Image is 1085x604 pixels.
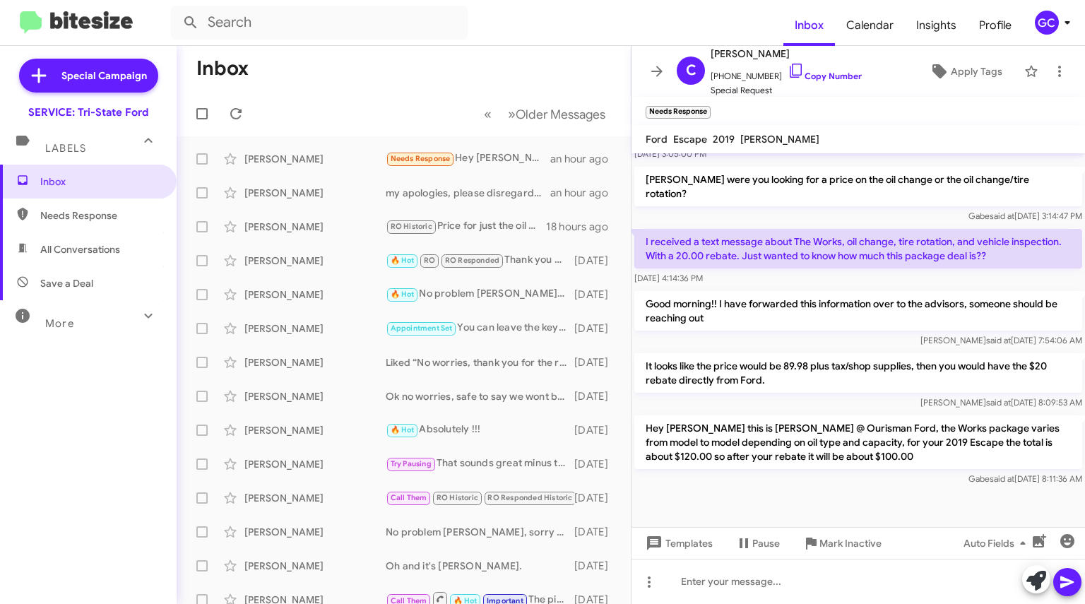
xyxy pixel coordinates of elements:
[634,415,1082,469] p: Hey [PERSON_NAME] this is [PERSON_NAME] @ Ourisman Ford, the Works package varies from model to m...
[724,531,791,556] button: Pause
[905,5,968,46] a: Insights
[386,286,574,302] div: No problem [PERSON_NAME], just let us know if we can ever help. Thank you
[952,531,1043,556] button: Auto Fields
[386,389,574,403] div: Ok no worries, safe to say we wont be seeing you for service needs. If you are ever in the area a...
[437,493,478,502] span: RO Historic
[920,397,1082,408] span: [PERSON_NAME] [DATE] 8:09:53 AM
[574,288,619,302] div: [DATE]
[386,186,550,200] div: my apologies, please disregard the system generated text
[244,355,386,369] div: [PERSON_NAME]
[244,491,386,505] div: [PERSON_NAME]
[487,493,572,502] span: RO Responded Historic
[386,422,574,438] div: Absolutely !!!
[574,254,619,268] div: [DATE]
[634,148,706,159] span: [DATE] 3:05:00 PM
[951,59,1002,84] span: Apply Tags
[634,229,1082,268] p: I received a text message about The Works, oil change, tire rotation, and vehicle inspection. Wit...
[646,133,668,146] span: Ford
[546,220,619,234] div: 18 hours ago
[646,106,711,119] small: Needs Response
[244,152,386,166] div: [PERSON_NAME]
[244,186,386,200] div: [PERSON_NAME]
[574,321,619,336] div: [DATE]
[574,525,619,539] div: [DATE]
[686,59,696,82] span: C
[516,107,605,122] span: Older Messages
[1023,11,1069,35] button: GC
[913,59,1017,84] button: Apply Tags
[986,335,1011,345] span: said at
[40,276,93,290] span: Save a Deal
[819,531,882,556] span: Mark Inactive
[391,154,451,163] span: Needs Response
[386,355,574,369] div: Liked “No worries, thank you for the reply and update! If you are ever in the area and need assis...
[386,252,574,268] div: Thank you Mrs. [PERSON_NAME], just let us know if we can ever help. Have a great day!
[1035,11,1059,35] div: GC
[40,208,160,223] span: Needs Response
[28,105,148,119] div: SERVICE: Tri-State Ford
[244,423,386,437] div: [PERSON_NAME]
[475,100,500,129] button: Previous
[19,59,158,93] a: Special Campaign
[244,288,386,302] div: [PERSON_NAME]
[968,5,1023,46] a: Profile
[45,142,86,155] span: Labels
[244,254,386,268] div: [PERSON_NAME]
[968,473,1082,484] span: Gabe [DATE] 8:11:36 AM
[244,457,386,471] div: [PERSON_NAME]
[40,242,120,256] span: All Conversations
[391,256,415,265] span: 🔥 Hot
[244,389,386,403] div: [PERSON_NAME]
[386,218,546,235] div: Price for just the oil and filter would be about $150.00, the oil change labor is $35.00, parts t...
[391,425,415,434] span: 🔥 Hot
[968,211,1082,221] span: Gabe [DATE] 3:14:47 PM
[574,457,619,471] div: [DATE]
[711,45,862,62] span: [PERSON_NAME]
[634,291,1082,331] p: Good morning!! I have forwarded this information over to the advisors, someone should be reaching...
[445,256,499,265] span: RO Responded
[752,531,780,556] span: Pause
[986,397,1011,408] span: said at
[574,559,619,573] div: [DATE]
[673,133,707,146] span: Escape
[574,355,619,369] div: [DATE]
[711,83,862,97] span: Special Request
[386,150,550,167] div: Hey [PERSON_NAME] this is [PERSON_NAME] @ Ourisman Ford, the Works package varies from model to m...
[424,256,435,265] span: RO
[990,211,1014,221] span: said at
[791,531,893,556] button: Mark Inactive
[244,525,386,539] div: [PERSON_NAME]
[713,133,735,146] span: 2019
[40,174,160,189] span: Inbox
[244,559,386,573] div: [PERSON_NAME]
[386,490,574,506] div: Ok I completely understand that, just let us know if we can ever help.
[244,321,386,336] div: [PERSON_NAME]
[835,5,905,46] a: Calendar
[574,423,619,437] div: [DATE]
[550,186,619,200] div: an hour ago
[499,100,614,129] button: Next
[61,69,147,83] span: Special Campaign
[711,62,862,83] span: [PHONE_NUMBER]
[386,525,574,539] div: No problem [PERSON_NAME], sorry to disturb you. I understand performing your own maintenance, if ...
[964,531,1031,556] span: Auto Fields
[990,473,1014,484] span: said at
[574,389,619,403] div: [DATE]
[508,105,516,123] span: »
[634,353,1082,393] p: It looks like the price would be 89.98 plus tax/shop supplies, then you would have the $20 rebate...
[171,6,468,40] input: Search
[574,491,619,505] div: [DATE]
[391,324,453,333] span: Appointment Set
[783,5,835,46] a: Inbox
[391,459,432,468] span: Try Pausing
[476,100,614,129] nav: Page navigation example
[634,273,703,283] span: [DATE] 4:14:36 PM
[643,531,713,556] span: Templates
[391,493,427,502] span: Call Them
[244,220,386,234] div: [PERSON_NAME]
[196,57,249,80] h1: Inbox
[391,222,432,231] span: RO Historic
